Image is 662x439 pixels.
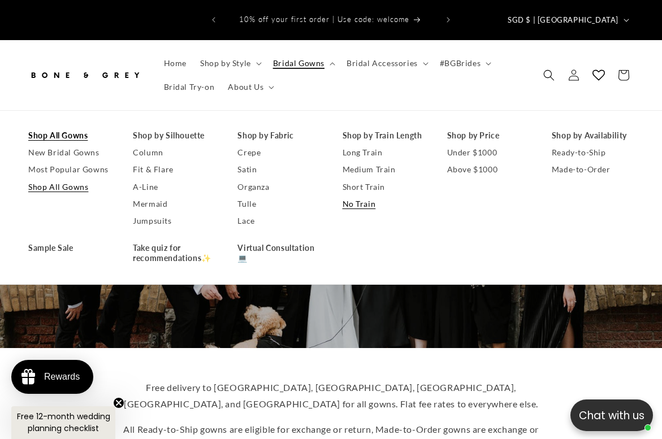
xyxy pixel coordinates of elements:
[228,82,263,92] span: About Us
[17,411,110,434] span: Free 12-month wedding planning checklist
[343,127,425,144] a: Shop by Train Length
[239,15,409,24] span: 10% off your first order | Use code: welcome
[11,406,115,439] div: Free 12-month wedding planning checklistClose teaser
[133,144,215,161] a: Column
[193,51,266,75] summary: Shop by Style
[343,144,425,161] a: Long Train
[343,179,425,195] a: Short Train
[237,179,319,195] a: Organza
[111,380,552,412] p: Free delivery to [GEOGRAPHIC_DATA], [GEOGRAPHIC_DATA], [GEOGRAPHIC_DATA], [GEOGRAPHIC_DATA], and ...
[552,161,634,178] a: Made-to-Order
[536,63,561,88] summary: Search
[133,212,215,229] a: Jumpsuits
[237,195,319,212] a: Tulle
[28,179,110,195] a: Shop All Gowns
[237,127,319,144] a: Shop by Fabric
[133,195,215,212] a: Mermaid
[570,399,653,431] button: Open chatbox
[133,240,215,267] a: Take quiz for recommendations✨
[201,9,226,31] button: Previous announcement
[113,397,124,408] button: Close teaser
[133,127,215,144] a: Shop by Silhouette
[200,58,251,68] span: Shop by Style
[237,240,319,267] a: Virtual Consultation 💻
[221,75,279,99] summary: About Us
[157,51,193,75] a: Home
[237,161,319,178] a: Satin
[28,240,110,257] a: Sample Sale
[237,212,319,229] a: Lace
[28,127,110,144] a: Shop All Gowns
[436,9,461,31] button: Next announcement
[157,75,222,99] a: Bridal Try-on
[447,127,529,144] a: Shop by Price
[24,58,146,92] a: Bone and Grey Bridal
[28,63,141,88] img: Bone and Grey Bridal
[347,58,418,68] span: Bridal Accessories
[570,407,653,424] p: Chat with us
[343,195,425,212] a: No Train
[508,15,618,26] span: SGD $ | [GEOGRAPHIC_DATA]
[343,161,425,178] a: Medium Train
[133,161,215,178] a: Fit & Flare
[237,144,319,161] a: Crepe
[501,9,634,31] button: SGD $ | [GEOGRAPHIC_DATA]
[552,127,634,144] a: Shop by Availability
[447,144,529,161] a: Under $1000
[164,82,215,92] span: Bridal Try-on
[433,51,496,75] summary: #BGBrides
[28,144,110,161] a: New Bridal Gowns
[164,58,187,68] span: Home
[44,372,80,382] div: Rewards
[133,179,215,195] a: A-Line
[552,144,634,161] a: Ready-to-Ship
[440,58,481,68] span: #BGBrides
[273,58,324,68] span: Bridal Gowns
[447,161,529,178] a: Above $1000
[340,51,433,75] summary: Bridal Accessories
[28,161,110,178] a: Most Popular Gowns
[266,51,340,75] summary: Bridal Gowns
